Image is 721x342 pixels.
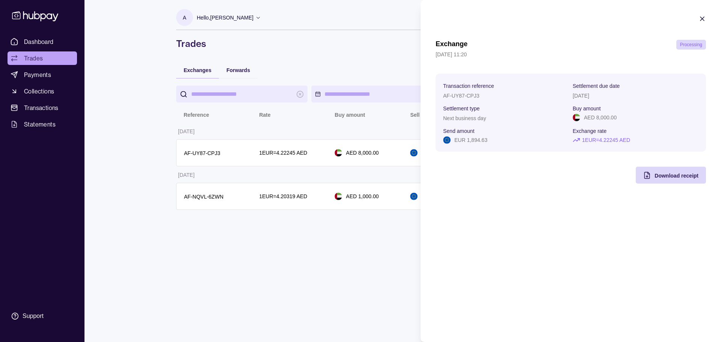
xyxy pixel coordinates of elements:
[584,113,617,122] p: AED 8,000.00
[582,136,630,144] p: 1 EUR = 4.22245 AED
[443,115,486,121] p: Next business day
[573,128,606,134] p: Exchange rate
[680,42,702,47] span: Processing
[443,136,451,144] img: eu
[573,114,580,121] img: ae
[436,40,468,50] h1: Exchange
[454,136,487,144] p: EUR 1,894.63
[573,83,620,89] p: Settlement due date
[443,128,474,134] p: Send amount
[443,105,480,111] p: Settlement type
[443,83,494,89] p: Transaction reference
[636,167,706,184] button: Download receipt
[443,93,479,99] p: AF-UY87-CPJ3
[655,173,698,179] span: Download receipt
[436,50,706,59] p: [DATE] 11:20
[573,93,589,99] p: [DATE]
[573,105,601,111] p: Buy amount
